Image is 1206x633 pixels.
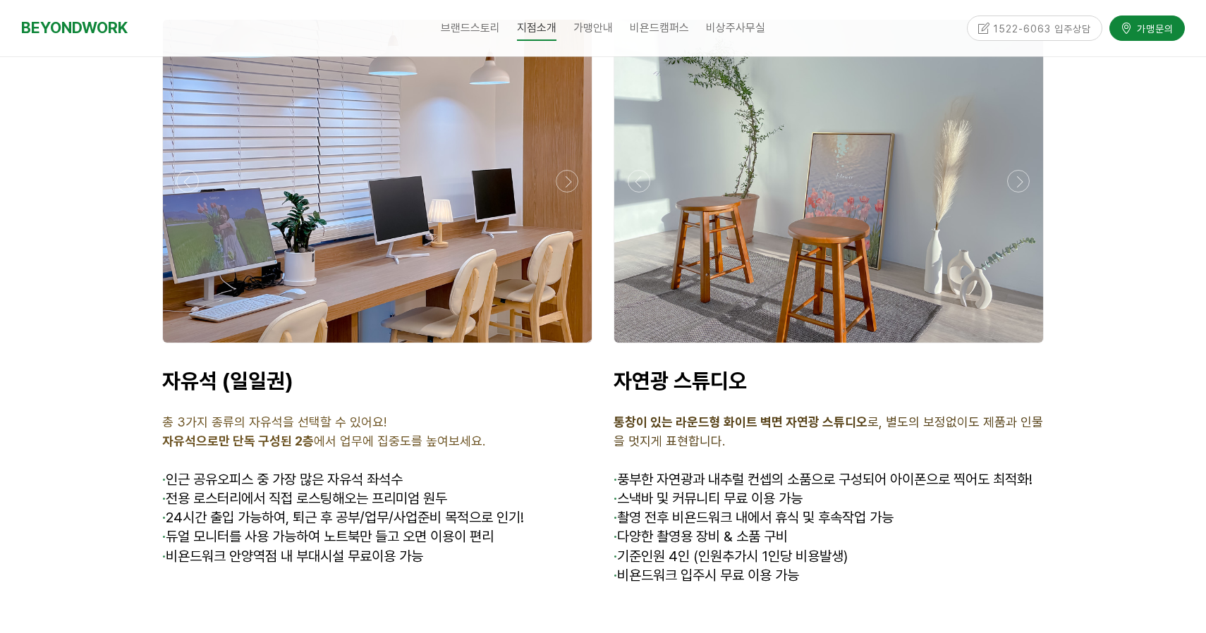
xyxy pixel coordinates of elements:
[617,471,1033,488] span: 풍부한 자연광과 내추럴 컨셉의 소품으로 구성되어 아이폰으로 찍어도 최적화!
[614,567,799,584] span: 비욘드워크 입주시 무료 이용 가능
[162,490,447,507] span: 전용 로스터리에서 직접 로스팅해오는 프리미엄 원두
[698,11,774,46] a: 비상주사무실
[614,490,617,507] strong: ·
[621,11,698,46] a: 비욘드캠퍼스
[614,548,848,565] span: 기준인원 4인 (인원추가시 1인당 비용발생)
[614,414,867,429] strong: 통창이 있는 라운드형 화이트 벽면 자연광 스튜디오
[614,509,894,526] span: 촬영 전후 비욘드워크 내에서 휴식 및 후속작업 가능
[162,528,166,545] strong: ·
[432,11,508,46] a: 브랜드스토리
[614,471,617,488] span: ·
[614,509,617,526] strong: ·
[614,414,1043,448] span: 로, 별도의 보정없이도 제품과 인물을 멋지게 표현합니다.
[614,368,747,393] span: 자연광 스튜디오
[162,548,166,565] strong: ·
[162,509,166,526] strong: ·
[508,11,565,46] a: 지점소개
[21,15,128,41] a: BEYONDWORK
[166,509,524,526] span: 24시간 출입 가능하여, 퇴근 후 공부/업무/사업준비 목적으로 인기!
[1109,16,1185,40] a: 가맹문의
[166,471,403,488] span: 인근 공유오피스 중 가장 많은 자유석 좌석수
[706,21,765,35] span: 비상주사무실
[162,490,166,507] strong: ·
[614,528,617,545] strong: ·
[1133,21,1174,35] span: 가맹문의
[614,528,788,545] span: 다양한 촬영용 장비 & 소품 구비
[565,11,621,46] a: 가맹안내
[573,21,613,35] span: 가맹안내
[614,567,617,584] strong: ·
[162,414,386,429] span: 총 3가지 종류의 자유석을 선택할 수 있어요!
[630,21,689,35] span: 비욘드캠퍼스
[162,434,314,448] strong: 자유석으로만 단독 구성된 2층
[162,368,293,393] span: 자유석 (일일권)
[162,434,485,448] span: 에서 업무에 집중도를 높여보세요.
[162,548,423,565] span: 비욘드워크 안양역점 내 부대시설 무료이용 가능
[162,471,166,488] span: ·
[517,16,556,41] span: 지점소개
[441,21,500,35] span: 브랜드스토리
[614,548,617,565] strong: ·
[162,528,494,545] span: 듀얼 모니터를 사용 가능하여 노트북만 들고 오면 이용이 편리
[614,490,803,507] span: 스낵바 및 커뮤니티 무료 이용 가능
